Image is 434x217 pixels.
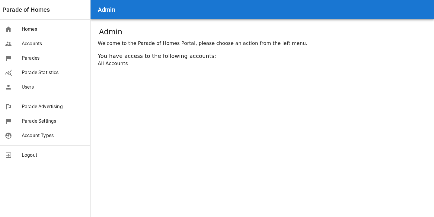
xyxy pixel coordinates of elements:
[99,27,122,37] h1: Admin
[98,52,427,60] div: You have access to the following accounts:
[22,103,85,110] span: Parade Advertising
[98,60,427,67] div: All Accounts
[2,5,50,14] a: Parade of Homes
[22,83,85,91] span: Users
[22,132,85,139] span: Account Types
[22,69,85,76] span: Parade Statistics
[22,26,85,33] span: Homes
[22,40,85,47] span: Accounts
[22,118,85,125] span: Parade Settings
[22,55,85,62] span: Parades
[98,5,115,14] h6: Admin
[22,152,85,159] span: Logout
